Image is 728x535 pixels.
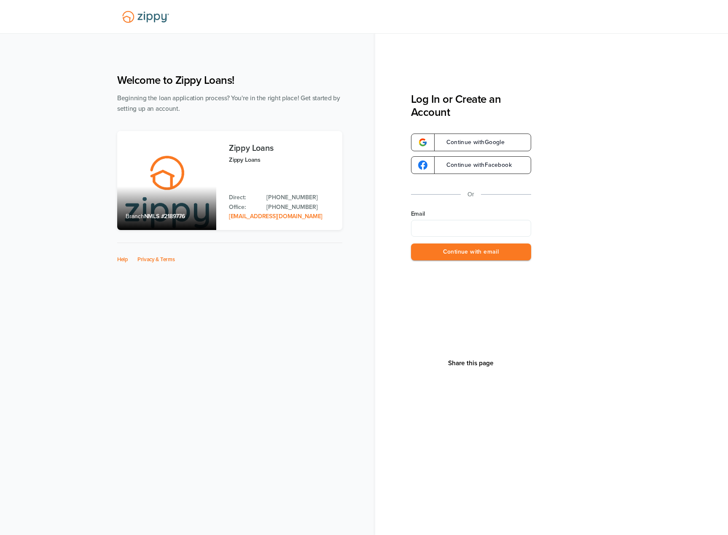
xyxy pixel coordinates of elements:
[117,74,342,87] h1: Welcome to Zippy Loans!
[229,193,258,202] p: Direct:
[229,155,334,165] p: Zippy Loans
[418,160,427,170] img: google-logo
[137,256,175,263] a: Privacy & Terms
[411,210,531,218] label: Email
[467,189,474,200] p: Or
[411,93,531,119] h3: Log In or Create an Account
[229,203,258,212] p: Office:
[117,256,128,263] a: Help
[266,193,334,202] a: Direct Phone: 512-975-2947
[411,156,531,174] a: google-logoContinue withFacebook
[418,138,427,147] img: google-logo
[126,213,144,220] span: Branch
[446,359,496,367] button: Share This Page
[117,94,340,112] span: Beginning the loan application process? You're in the right place! Get started by setting up an a...
[229,144,334,153] h3: Zippy Loans
[144,213,185,220] span: NMLS #2189776
[438,162,512,168] span: Continue with Facebook
[229,213,322,220] a: Email Address: zippyguide@zippymh.com
[411,134,531,151] a: google-logoContinue withGoogle
[266,203,334,212] a: Office Phone: 512-975-2947
[411,220,531,237] input: Email Address
[117,7,174,27] img: Lender Logo
[438,139,505,145] span: Continue with Google
[411,243,531,261] button: Continue with email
